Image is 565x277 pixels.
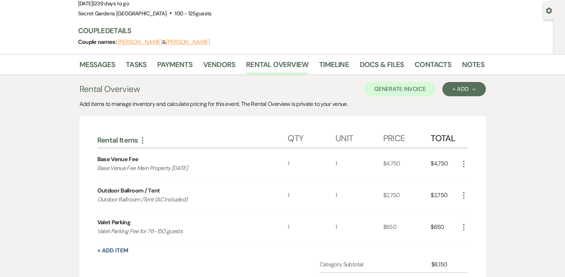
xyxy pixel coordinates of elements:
[79,83,140,96] h3: Rental Overview
[546,7,552,14] button: Open lead details
[320,260,432,269] div: Category Subtotal
[383,211,431,243] div: $650
[166,39,210,45] button: [PERSON_NAME]
[452,86,476,92] div: + Add
[97,218,131,227] div: Valet Parking
[431,180,459,211] div: $2,750
[288,126,335,148] div: Qty
[431,126,459,148] div: Total
[335,148,383,180] div: 1
[78,26,477,36] h3: Couple Details
[97,248,128,253] button: + Add Item
[431,148,459,180] div: $4,750
[431,260,459,269] div: $8,150
[335,180,383,211] div: 1
[246,59,308,75] a: Rental Overview
[78,38,118,46] span: Couple names:
[364,82,436,96] button: Generate Invoice
[319,59,349,75] a: Timeline
[118,39,210,46] span: &
[383,180,431,211] div: $2,750
[431,211,459,243] div: $650
[288,180,335,211] div: 1
[335,126,383,148] div: Unit
[288,211,335,243] div: 1
[157,59,192,75] a: Payments
[79,59,115,75] a: Messages
[203,59,235,75] a: Vendors
[97,164,269,173] p: Base Venue Fee Main Property [DATE]
[383,126,431,148] div: Price
[335,211,383,243] div: 1
[175,10,211,17] span: 100 - 125 guests
[78,10,167,17] span: Secret Gardens [GEOGRAPHIC_DATA]
[288,148,335,180] div: 1
[415,59,451,75] a: Contacts
[97,227,269,236] p: Valet Parking Fee for 76-150 guests
[462,59,484,75] a: Notes
[383,148,431,180] div: $4,750
[97,135,288,145] div: Rental Items
[97,195,269,204] p: Outdoor Ballroom /Tent (AC Included)
[97,155,139,164] div: Base Venue Fee
[126,59,147,75] a: Tasks
[79,100,486,108] div: Add items to manage inventory and calculate pricing for this event. The Rental Overview is privat...
[442,82,486,96] button: + Add
[360,59,404,75] a: Docs & Files
[97,186,160,195] div: Outdoor Ballroom / Tent
[118,39,162,45] button: [PERSON_NAME]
